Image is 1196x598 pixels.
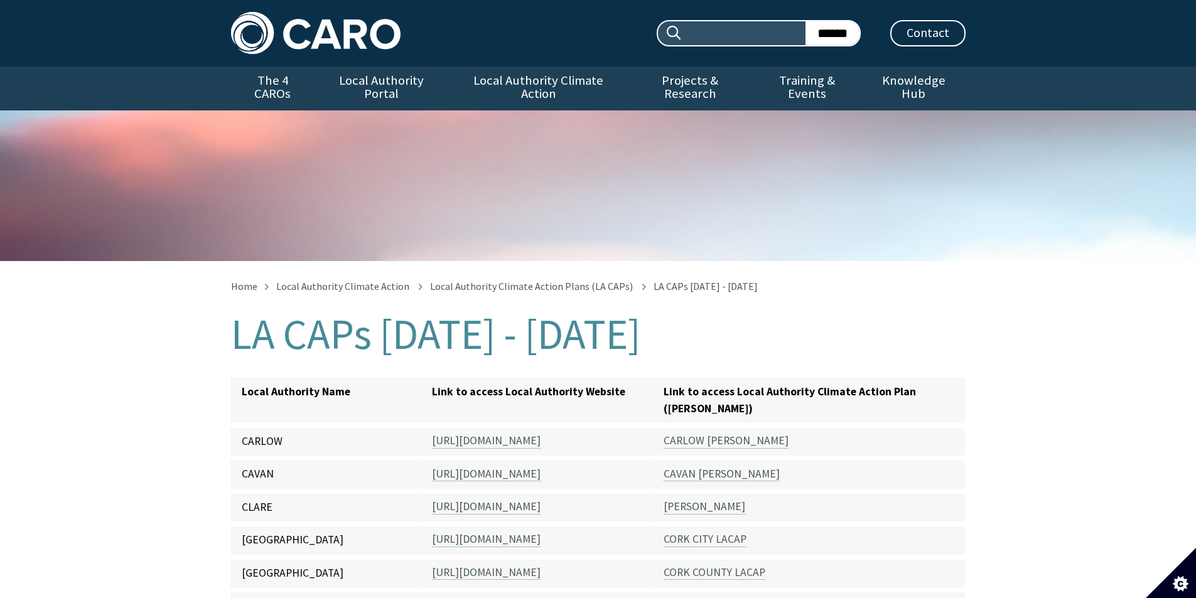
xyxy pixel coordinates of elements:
[432,467,541,481] a: [URL][DOMAIN_NAME]
[231,12,401,54] img: Caro logo
[231,425,422,458] td: CARLOW
[276,280,409,292] a: Local Authority Climate Action
[664,565,765,580] a: CORK COUNTY LACAP
[432,385,625,398] strong: Link to access Local Authority Website
[231,524,422,557] td: [GEOGRAPHIC_DATA]
[664,467,780,481] a: CAVAN [PERSON_NAME]
[449,67,628,110] a: Local Authority Climate Action
[664,434,789,449] a: CARLOW [PERSON_NAME]
[315,67,449,110] a: Local Authority Portal
[664,533,746,547] a: CORK CITY LACAP
[430,280,633,292] a: Local Authority Climate Action Plans (LA CAPs)
[432,565,541,580] a: [URL][DOMAIN_NAME]
[1146,548,1196,598] button: Set cookie preferences
[432,434,541,449] a: [URL][DOMAIN_NAME]
[432,500,541,515] a: [URL][DOMAIN_NAME]
[231,67,315,110] a: The 4 CAROs
[628,67,752,110] a: Projects & Research
[890,20,966,46] a: Contact
[242,385,350,398] strong: Local Authority Name
[654,280,758,292] span: LA CAPs [DATE] - [DATE]
[231,557,422,589] td: [GEOGRAPHIC_DATA]
[231,311,966,358] h1: LA CAPs [DATE] - [DATE]
[231,491,422,524] td: CLARE
[752,67,862,110] a: Training & Events
[231,280,257,292] a: Home
[432,533,541,547] a: [URL][DOMAIN_NAME]
[664,385,916,415] strong: Link to access Local Authority Climate Action Plan ([PERSON_NAME])
[231,458,422,491] td: CAVAN
[862,67,965,110] a: Knowledge Hub
[664,500,745,515] a: [PERSON_NAME]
